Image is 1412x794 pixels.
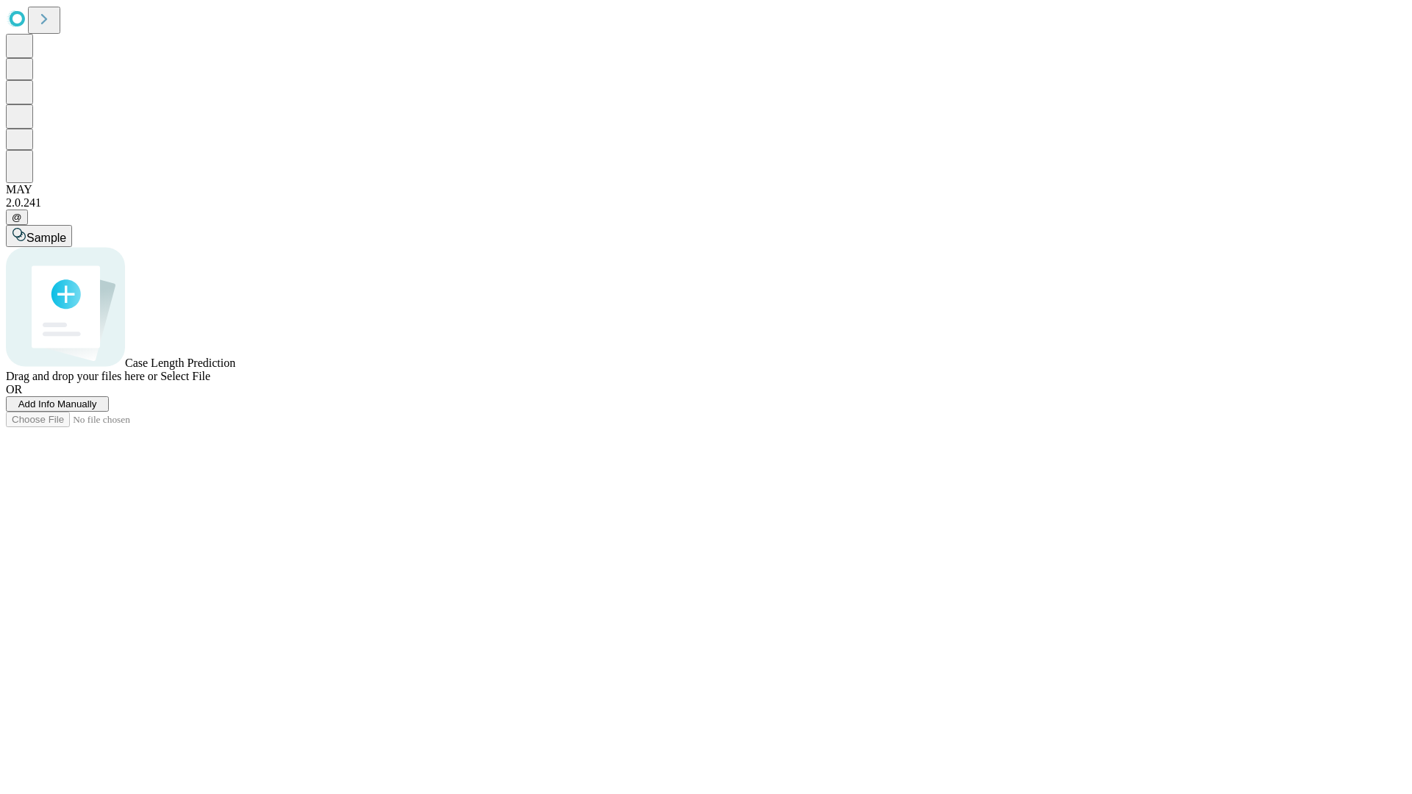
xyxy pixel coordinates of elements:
div: MAY [6,183,1406,196]
span: Select File [160,370,210,382]
span: @ [12,212,22,223]
span: Drag and drop your files here or [6,370,157,382]
span: Case Length Prediction [125,357,235,369]
div: 2.0.241 [6,196,1406,210]
span: OR [6,383,22,396]
button: @ [6,210,28,225]
button: Sample [6,225,72,247]
span: Sample [26,232,66,244]
span: Add Info Manually [18,398,97,409]
button: Add Info Manually [6,396,109,412]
